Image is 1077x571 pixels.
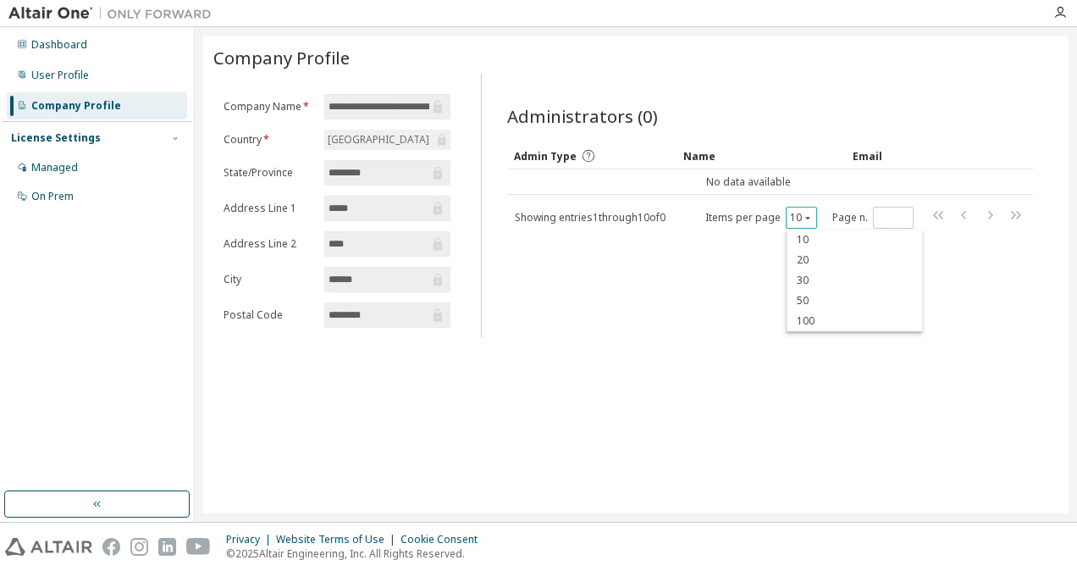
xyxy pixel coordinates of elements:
[515,210,666,225] span: Showing entries 1 through 10 of 0
[853,142,984,169] div: Email
[705,207,817,229] span: Items per page
[224,100,314,114] label: Company Name
[787,250,922,270] div: 20
[325,130,432,149] div: [GEOGRAPHIC_DATA]
[276,533,400,546] div: Website Terms of Use
[787,230,922,250] div: 10
[507,169,991,195] td: No data available
[213,46,350,69] span: Company Profile
[832,207,914,229] span: Page n.
[400,533,488,546] div: Cookie Consent
[224,273,314,286] label: City
[31,161,78,175] div: Managed
[186,538,211,556] img: youtube.svg
[224,133,314,147] label: Country
[787,311,922,331] div: 100
[8,5,220,22] img: Altair One
[31,38,87,52] div: Dashboard
[130,538,148,556] img: instagram.svg
[102,538,120,556] img: facebook.svg
[324,130,450,150] div: [GEOGRAPHIC_DATA]
[514,149,577,164] span: Admin Type
[787,270,922,291] div: 30
[11,131,101,145] div: License Settings
[683,142,839,169] div: Name
[31,99,121,113] div: Company Profile
[226,546,488,561] p: © 2025 Altair Engineering, Inc. All Rights Reserved.
[224,202,314,215] label: Address Line 1
[158,538,176,556] img: linkedin.svg
[31,69,89,82] div: User Profile
[226,533,276,546] div: Privacy
[31,190,74,203] div: On Prem
[790,211,813,225] button: 10
[5,538,92,556] img: altair_logo.svg
[787,291,922,311] div: 50
[224,166,314,180] label: State/Province
[224,308,314,322] label: Postal Code
[507,104,658,128] span: Administrators (0)
[224,237,314,251] label: Address Line 2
